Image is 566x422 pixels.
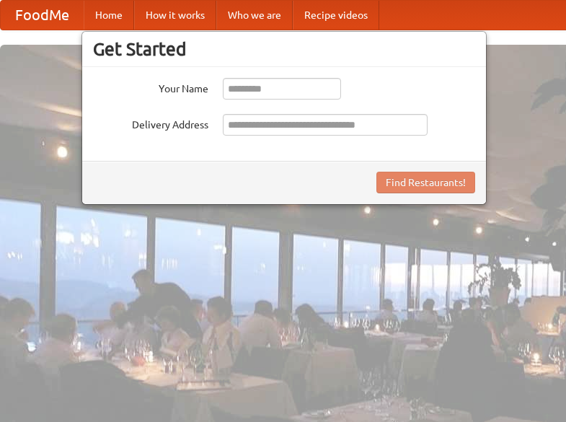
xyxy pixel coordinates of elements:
[376,172,475,193] button: Find Restaurants!
[216,1,293,30] a: Who we are
[84,1,134,30] a: Home
[93,114,208,132] label: Delivery Address
[293,1,379,30] a: Recipe videos
[93,38,475,60] h3: Get Started
[1,1,84,30] a: FoodMe
[93,78,208,96] label: Your Name
[134,1,216,30] a: How it works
